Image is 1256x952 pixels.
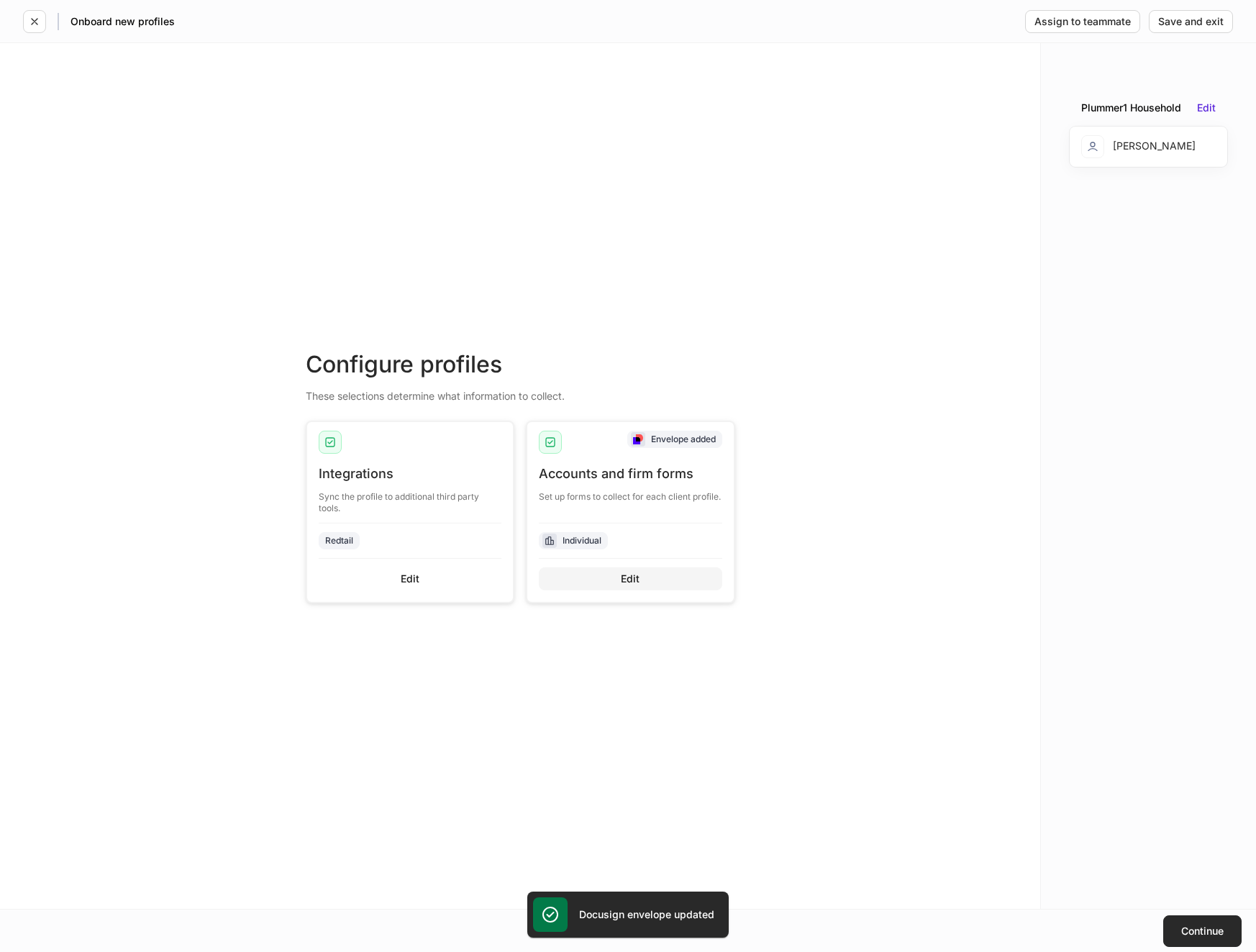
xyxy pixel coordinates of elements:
[1158,17,1224,27] div: Save and exit
[1197,103,1216,113] button: Edit
[1025,10,1140,33] button: Assign to teammate
[306,349,735,380] div: Configure profiles
[1034,17,1131,27] div: Assign to teammate
[1081,135,1196,158] div: [PERSON_NAME]
[319,465,502,482] div: Integrations
[621,574,640,584] div: Edit
[306,380,735,403] div: These selections determine what information to collect.
[1163,915,1242,947] button: Continue
[1081,101,1181,115] div: Plummer1 Household
[563,534,601,547] div: Individual
[70,14,175,29] h5: Onboard new profiles
[1181,926,1224,936] div: Continue
[319,482,502,514] div: Sync the profile to additional third party tools.
[539,567,722,590] button: Edit
[319,567,502,590] button: Edit
[579,907,714,922] h5: Docusign envelope updated
[539,465,722,482] div: Accounts and firm forms
[401,574,419,584] div: Edit
[651,432,716,446] div: Envelope added
[1149,10,1233,33] button: Save and exit
[539,482,722,503] div: Set up forms to collect for each client profile.
[325,534,353,547] div: Redtail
